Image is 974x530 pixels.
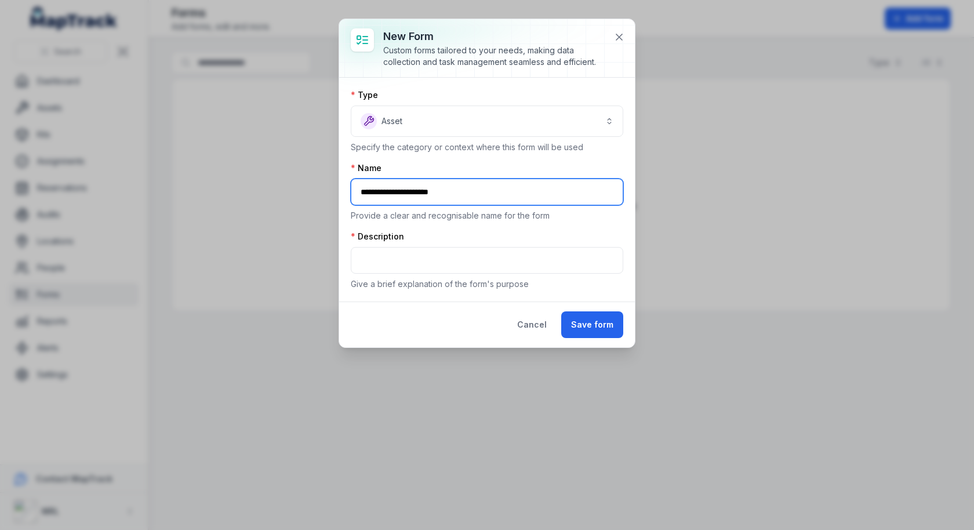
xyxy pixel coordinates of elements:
div: Custom forms tailored to your needs, making data collection and task management seamless and effi... [383,45,605,68]
label: Description [351,231,404,242]
button: Cancel [507,311,557,338]
p: Provide a clear and recognisable name for the form [351,210,623,222]
button: Save form [561,311,623,338]
label: Name [351,162,381,174]
button: Asset [351,106,623,137]
p: Give a brief explanation of the form's purpose [351,278,623,290]
p: Specify the category or context where this form will be used [351,141,623,153]
h3: New form [383,28,605,45]
label: Type [351,89,378,101]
